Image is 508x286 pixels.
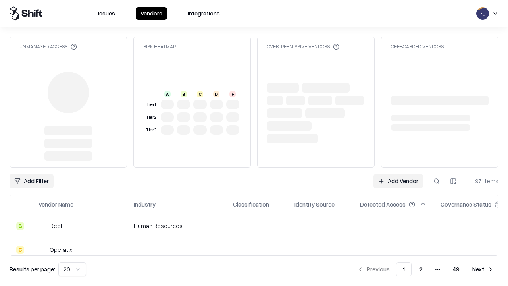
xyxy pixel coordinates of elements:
div: Vendor Name [38,200,73,209]
div: - [360,222,428,230]
div: Unmanaged Access [19,43,77,50]
div: D [213,91,219,97]
button: Add Filter [10,174,54,188]
div: Tier 2 [145,114,158,121]
div: Identity Source [294,200,335,209]
div: B [16,222,24,230]
img: Deel [38,222,46,230]
div: Operatix [50,245,72,254]
div: Governance Status [441,200,491,209]
button: 49 [446,262,466,276]
div: - [233,222,282,230]
div: Offboarded Vendors [391,43,444,50]
img: Operatix [38,246,46,254]
div: - [360,245,428,254]
a: Add Vendor [373,174,423,188]
div: C [16,246,24,254]
div: Classification [233,200,269,209]
button: 2 [413,262,429,276]
button: Vendors [136,7,167,20]
p: Results per page: [10,265,55,273]
div: - [134,245,220,254]
div: Detected Access [360,200,406,209]
div: Over-Permissive Vendors [267,43,339,50]
div: Tier 1 [145,101,158,108]
div: - [294,245,347,254]
div: Deel [50,222,62,230]
button: Next [468,262,498,276]
div: C [197,91,203,97]
button: Integrations [183,7,225,20]
div: A [164,91,171,97]
div: Risk Heatmap [143,43,176,50]
div: Tier 3 [145,127,158,133]
button: 1 [396,262,412,276]
div: Human Resources [134,222,220,230]
div: Industry [134,200,156,209]
nav: pagination [352,262,498,276]
button: Issues [93,7,120,20]
div: 971 items [467,177,498,185]
div: F [229,91,236,97]
div: - [294,222,347,230]
div: B [181,91,187,97]
div: - [233,245,282,254]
